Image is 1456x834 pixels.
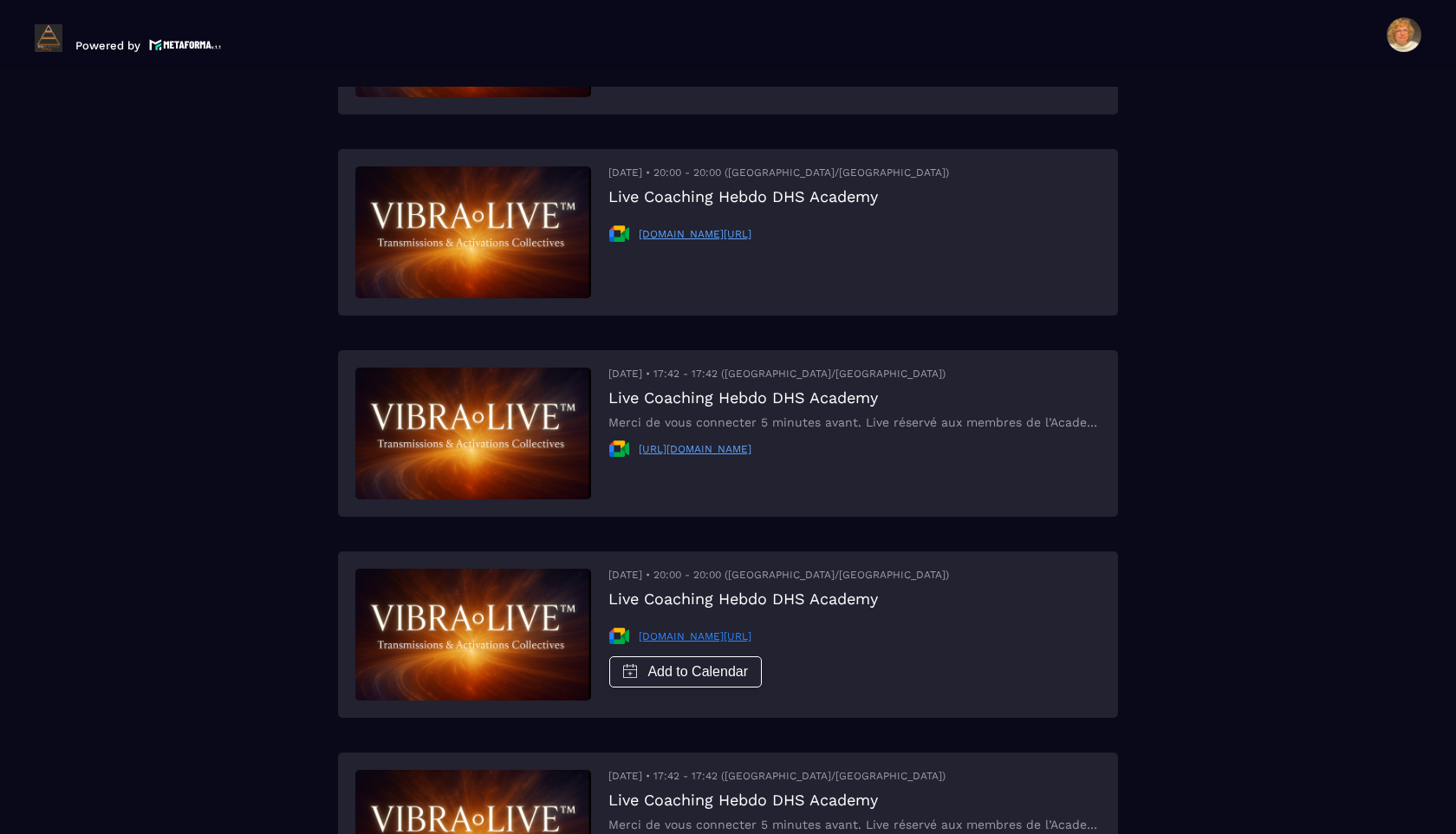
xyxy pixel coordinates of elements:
[639,228,751,240] a: [DOMAIN_NAME][URL]
[608,818,1101,831] p: Merci de vous connecter 5 minutes avant. Live réservé aux membres de l’Academy
[608,770,946,782] span: [DATE] • 17:42 - 17:42 ([GEOGRAPHIC_DATA]/[GEOGRAPHIC_DATA])
[608,569,949,581] span: [DATE] • 20:00 - 20:00 ([GEOGRAPHIC_DATA]/[GEOGRAPHIC_DATA])
[355,569,591,700] img: img
[639,443,751,455] a: [URL][DOMAIN_NAME]
[608,415,1101,429] p: Merci de vous connecter 5 minutes avant. Live réservé aux membres de l’Academy
[608,590,949,608] h3: Live Coaching Hebdo DHS Academy
[35,24,62,52] img: logo-branding
[149,37,222,52] img: logo
[355,166,591,298] img: img
[608,388,1101,407] h3: Live Coaching Hebdo DHS Academy
[608,368,946,380] span: [DATE] • 17:42 - 17:42 ([GEOGRAPHIC_DATA]/[GEOGRAPHIC_DATA])
[608,166,949,179] span: [DATE] • 20:00 - 20:00 ([GEOGRAPHIC_DATA]/[GEOGRAPHIC_DATA])
[608,791,1101,809] h3: Live Coaching Hebdo DHS Academy
[608,187,949,205] h3: Live Coaching Hebdo DHS Academy
[639,630,751,642] a: [DOMAIN_NAME][URL]
[75,39,140,52] p: Powered by
[355,368,591,499] img: img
